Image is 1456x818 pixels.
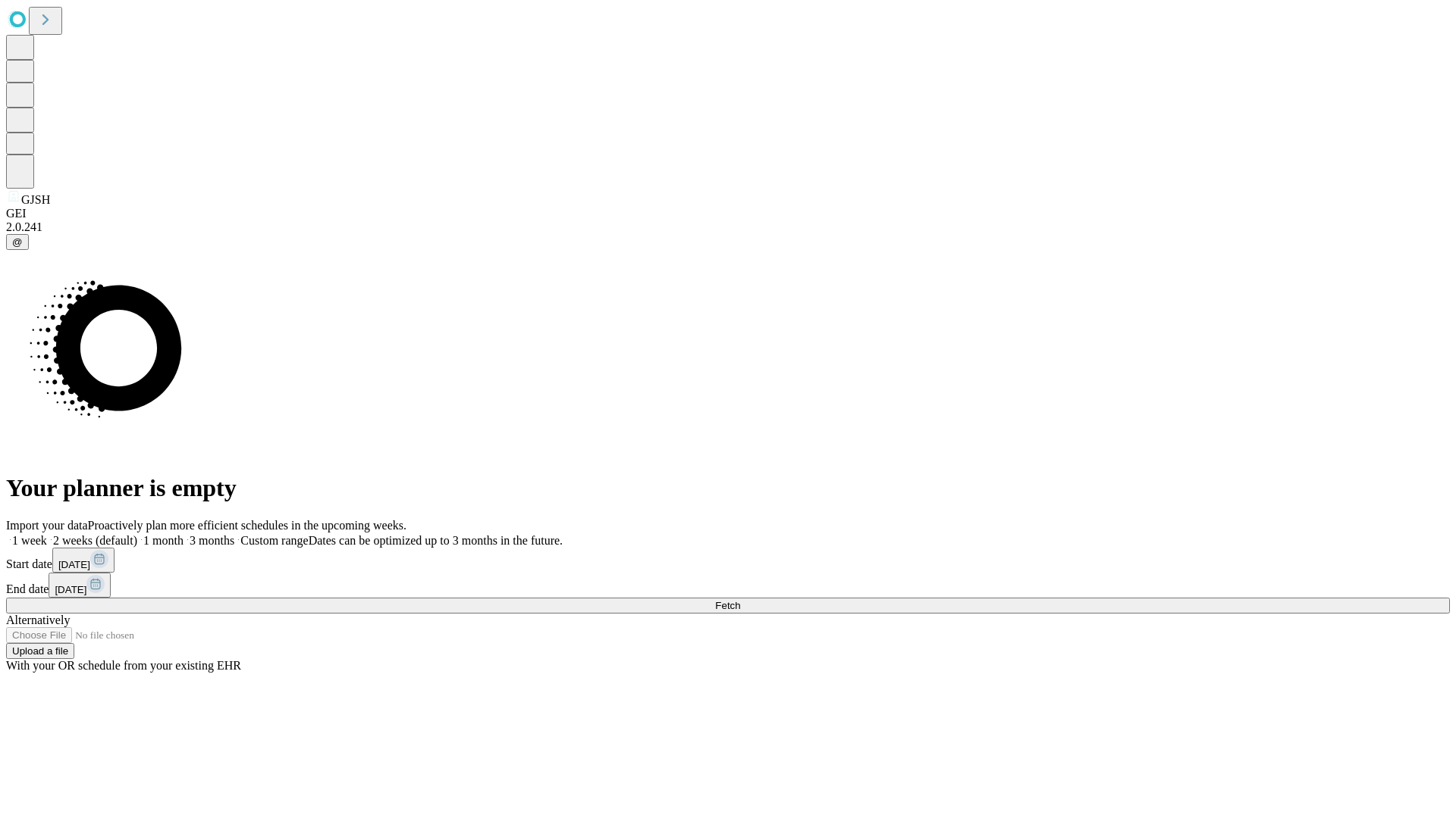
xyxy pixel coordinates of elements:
span: 1 week [12,534,47,547]
span: Alternatively [6,613,70,626]
div: Start date [6,548,1450,573]
button: Fetch [6,598,1450,613]
span: Custom range [240,534,308,547]
div: 2.0.241 [6,220,1450,234]
span: Fetch [715,600,740,611]
button: [DATE] [52,548,115,573]
span: Proactively plan more efficient schedules in the upcoming weeks. [88,519,406,532]
span: Import your data [6,519,88,532]
span: 2 weeks (default) [53,534,137,547]
button: Upload a file [6,643,74,659]
div: GEI [6,207,1450,220]
span: With your OR schedule from your existing EHR [6,659,241,672]
div: End date [6,573,1450,598]
span: 3 months [190,534,234,547]
h1: Your planner is empty [6,474,1450,502]
span: [DATE] [58,559,90,570]
span: 1 month [143,534,184,547]
button: @ [6,234,29,250]
span: @ [12,236,23,248]
button: [DATE] [49,573,111,598]
span: [DATE] [55,584,86,595]
span: Dates can be optimized up to 3 months in the future. [309,534,563,547]
span: GJSH [21,193,50,206]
